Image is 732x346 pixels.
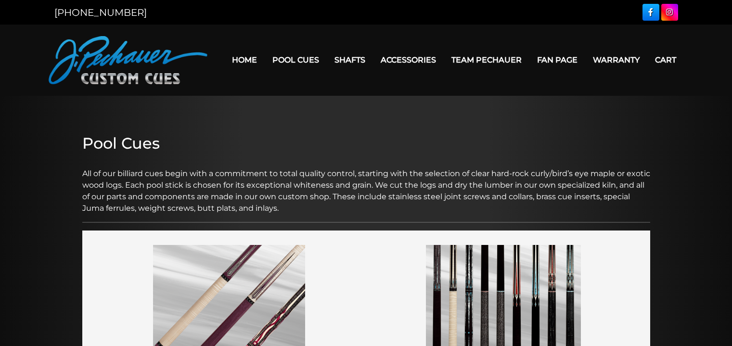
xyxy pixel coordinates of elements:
img: Pechauer Custom Cues [49,36,207,84]
a: Fan Page [529,48,585,72]
p: All of our billiard cues begin with a commitment to total quality control, starting with the sele... [82,156,650,214]
h2: Pool Cues [82,134,650,153]
a: Shafts [327,48,373,72]
a: Cart [647,48,684,72]
a: [PHONE_NUMBER] [54,7,147,18]
a: Pool Cues [265,48,327,72]
a: Accessories [373,48,444,72]
a: Home [224,48,265,72]
a: Team Pechauer [444,48,529,72]
a: Warranty [585,48,647,72]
